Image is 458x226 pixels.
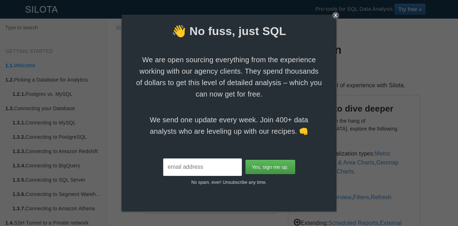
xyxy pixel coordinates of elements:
p: No spam, ever! Unsubscribe any time. [122,176,336,186]
span: 👋 No fuss, just SQL [122,23,336,40]
iframe: Drift Widget Chat Controller [422,190,449,217]
div: X [332,12,339,19]
span: We are open sourcing everything from the experience working with our agency clients. They spend t... [136,54,322,100]
span: We send one update every week. Join 400+ data analysts who are leveling up with our recipes. 👊 [136,114,322,137]
input: email address [163,158,242,176]
input: Yes, sign me up. [245,160,295,174]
